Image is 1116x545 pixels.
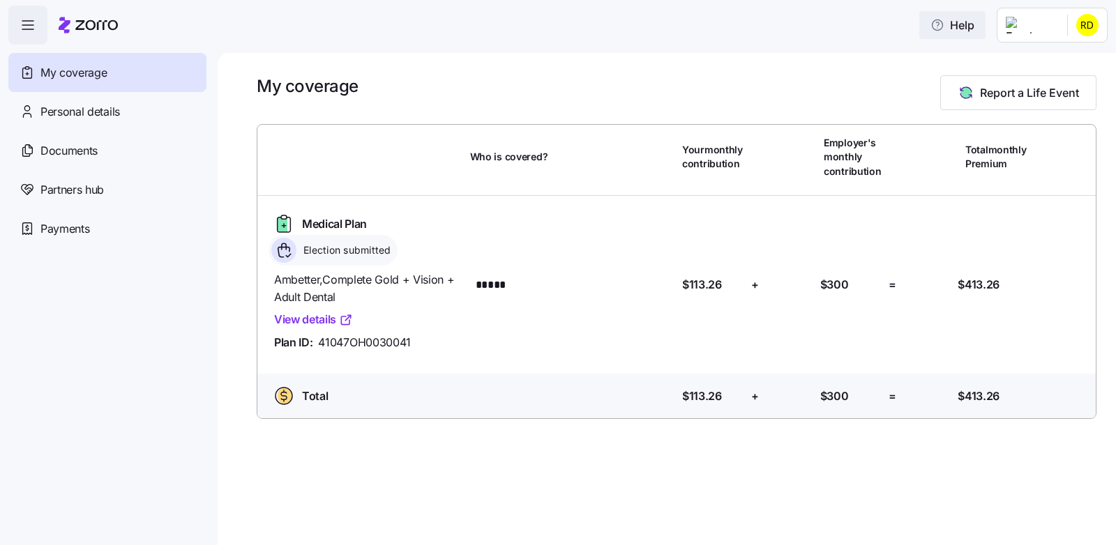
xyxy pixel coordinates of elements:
h1: My coverage [257,75,359,97]
span: Who is covered? [470,150,548,164]
a: Partners hub [8,170,206,209]
span: $113.26 [682,276,722,293]
img: Employer logo [1006,17,1056,33]
span: Ambetter , Complete Gold + Vision + Adult Dental [274,271,459,306]
a: View details [274,311,353,328]
a: Personal details [8,92,206,131]
a: Payments [8,209,206,248]
span: Total [302,387,328,405]
span: Report a Life Event [980,84,1079,101]
span: Partners hub [40,181,104,199]
span: Medical Plan [302,215,367,233]
span: Employer's monthly contribution [824,136,884,178]
a: Documents [8,131,206,170]
span: Documents [40,142,98,160]
span: Election submitted [299,243,391,257]
span: 41047OH0030041 [318,334,411,351]
span: Plan ID: [274,334,312,351]
span: Payments [40,220,89,238]
span: Your monthly contribution [682,143,743,171]
span: Personal details [40,103,120,121]
span: $413.26 [958,387,1000,405]
span: = [889,276,896,293]
img: 36904a2d7fbca397066e0f10caefeab4 [1076,14,1099,36]
a: My coverage [8,53,206,92]
span: $113.26 [682,387,722,405]
span: + [751,387,759,405]
span: Total monthly Premium [965,143,1027,171]
span: $300 [820,387,849,405]
button: Help [919,11,986,39]
span: $300 [820,276,849,293]
span: $413.26 [958,276,1000,293]
span: + [751,276,759,293]
button: Report a Life Event [940,75,1096,110]
span: = [889,387,896,405]
span: Help [930,17,974,33]
span: My coverage [40,64,107,82]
